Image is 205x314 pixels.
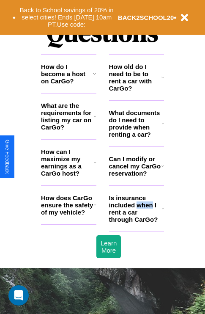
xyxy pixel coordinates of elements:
[109,63,162,92] h3: How old do I need to be to rent a car with CarGo?
[41,102,94,131] h3: What are the requirements for listing my car on CarGo?
[109,155,161,177] h3: Can I modify or cancel my CarGo reservation?
[41,194,94,216] h3: How does CarGo ensure the safety of my vehicle?
[109,194,162,223] h3: Is insurance included when I rent a car through CarGo?
[118,14,174,21] b: BACK2SCHOOL20
[4,140,10,174] div: Give Feedback
[41,63,93,85] h3: How do I become a host on CarGo?
[96,235,121,258] button: Learn More
[16,4,118,30] button: Back to School savings of 20% in select cities! Ends [DATE] 10am PT.Use code:
[41,148,94,177] h3: How can I maximize my earnings as a CarGo host?
[8,285,29,306] div: Open Intercom Messenger
[109,109,162,138] h3: What documents do I need to provide when renting a car?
